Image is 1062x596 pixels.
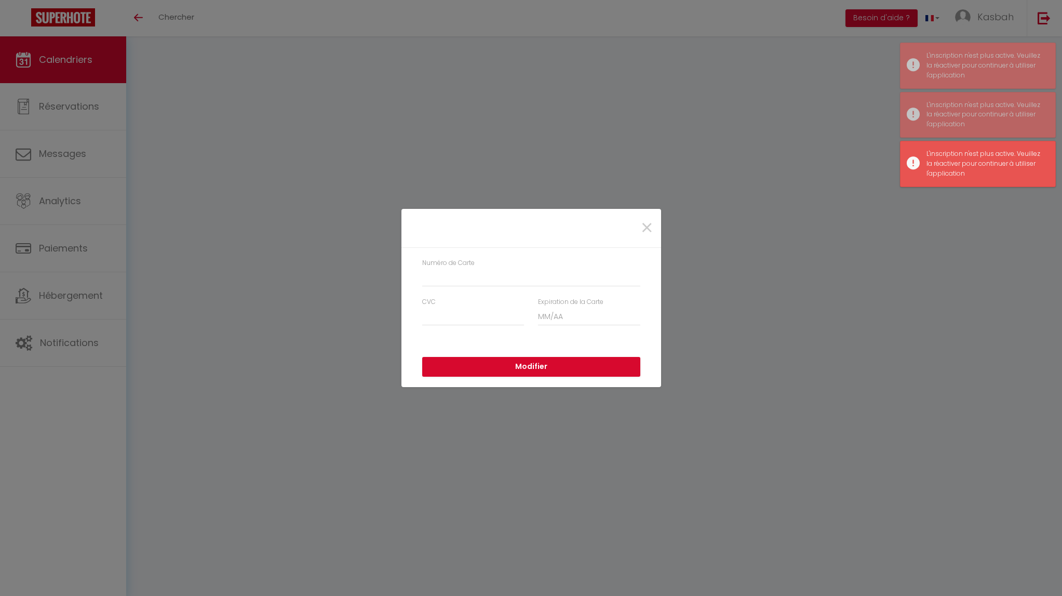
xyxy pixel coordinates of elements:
button: Modifier [422,357,640,377]
label: CVC [422,297,436,307]
div: L'inscription n'est plus active. Veuillez la réactiver pour continuer à utiliser l'application [926,149,1045,179]
input: MM/AA [538,307,640,326]
label: Numéro de Carte [422,258,475,268]
div: L'inscription n'est plus active. Veuillez la réactiver pour continuer à utiliser l'application [926,100,1045,130]
button: Close [640,217,653,240]
div: L'inscription n'est plus active. Veuillez la réactiver pour continuer à utiliser l'application [926,51,1045,81]
label: Expiration de la Carte [538,297,603,307]
span: × [640,213,653,244]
